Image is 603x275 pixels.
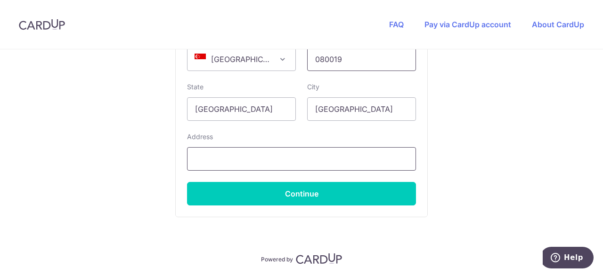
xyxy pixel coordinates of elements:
span: Singapore [187,48,295,71]
p: Powered by [261,254,293,263]
a: About CardUp [532,20,584,29]
input: Example 123456 [307,47,416,71]
img: CardUp [296,253,342,264]
img: CardUp [19,19,65,30]
span: Singapore [187,47,296,71]
label: State [187,82,204,92]
iframe: Opens a widget where you can find more information [543,247,594,270]
label: Address [187,132,213,141]
a: FAQ [389,20,404,29]
label: City [307,82,319,92]
button: Continue [187,182,416,205]
a: Pay via CardUp account [424,20,511,29]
